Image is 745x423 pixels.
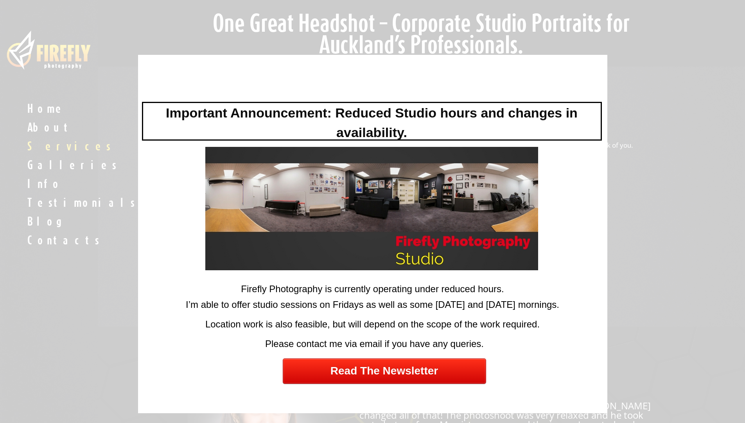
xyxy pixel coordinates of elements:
[140,282,605,296] div: Firefly Photography is currently operating under reduced hours.
[140,317,605,335] div: Location work is also feasible, but will depend on the scope of the work required.
[142,102,602,141] div: Important Announcement: Reduced Studio hours and changes in availability.
[283,358,486,384] a: Read The Newsletter
[140,298,605,315] div: I’m able to offer studio sessions on Fridays as well as some [DATE] and [DATE] mornings.
[142,337,607,354] div: Please contact me via email if you have any queries.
